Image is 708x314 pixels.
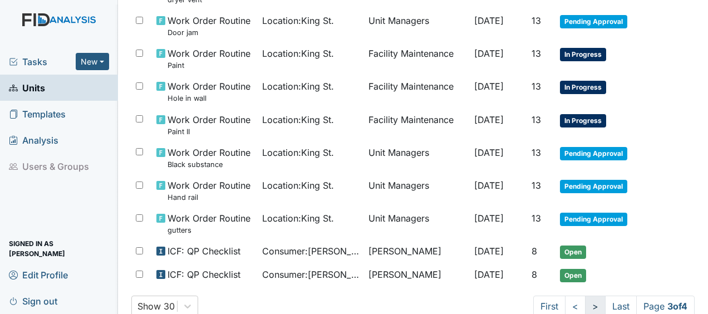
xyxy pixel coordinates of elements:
[9,105,66,122] span: Templates
[9,240,109,257] span: Signed in as [PERSON_NAME]
[262,268,359,281] span: Consumer : [PERSON_NAME]
[364,174,470,207] td: Unit Managers
[168,47,250,71] span: Work Order Routine Paint
[474,147,504,158] span: [DATE]
[168,14,250,38] span: Work Order Routine Door jam
[532,180,541,191] span: 13
[168,93,250,104] small: Hole in wall
[560,48,606,61] span: In Progress
[667,301,687,312] strong: 3 of 4
[474,213,504,224] span: [DATE]
[9,79,45,96] span: Units
[9,292,57,310] span: Sign out
[532,269,537,280] span: 8
[474,269,504,280] span: [DATE]
[532,246,537,257] span: 8
[474,15,504,26] span: [DATE]
[168,146,250,170] span: Work Order Routine Black substance
[532,15,541,26] span: 13
[168,60,250,71] small: Paint
[168,27,250,38] small: Door jam
[168,268,240,281] span: ICF: QP Checklist
[560,114,606,127] span: In Progress
[168,192,250,203] small: Hand rail
[168,159,250,170] small: Black substance
[532,213,541,224] span: 13
[560,180,627,193] span: Pending Approval
[262,14,334,27] span: Location : King St.
[9,266,68,283] span: Edit Profile
[168,179,250,203] span: Work Order Routine Hand rail
[137,300,175,313] div: Show 30
[9,55,76,68] a: Tasks
[364,109,470,141] td: Facility Maintenance
[364,9,470,42] td: Unit Managers
[474,114,504,125] span: [DATE]
[474,48,504,59] span: [DATE]
[364,75,470,108] td: Facility Maintenance
[364,141,470,174] td: Unit Managers
[364,42,470,75] td: Facility Maintenance
[364,263,470,287] td: [PERSON_NAME]
[560,147,627,160] span: Pending Approval
[532,48,541,59] span: 13
[262,146,334,159] span: Location : King St.
[560,15,627,28] span: Pending Approval
[364,207,470,240] td: Unit Managers
[262,179,334,192] span: Location : King St.
[532,81,541,92] span: 13
[168,126,250,137] small: Paint II
[168,244,240,258] span: ICF: QP Checklist
[560,213,627,226] span: Pending Approval
[262,212,334,225] span: Location : King St.
[9,131,58,149] span: Analysis
[560,246,586,259] span: Open
[168,113,250,137] span: Work Order Routine Paint II
[262,47,334,60] span: Location : King St.
[560,81,606,94] span: In Progress
[262,113,334,126] span: Location : King St.
[262,244,359,258] span: Consumer : [PERSON_NAME]
[560,269,586,282] span: Open
[474,81,504,92] span: [DATE]
[262,80,334,93] span: Location : King St.
[532,114,541,125] span: 13
[474,180,504,191] span: [DATE]
[474,246,504,257] span: [DATE]
[76,53,109,70] button: New
[364,240,470,263] td: [PERSON_NAME]
[532,147,541,158] span: 13
[168,225,250,235] small: gutters
[168,80,250,104] span: Work Order Routine Hole in wall
[168,212,250,235] span: Work Order Routine gutters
